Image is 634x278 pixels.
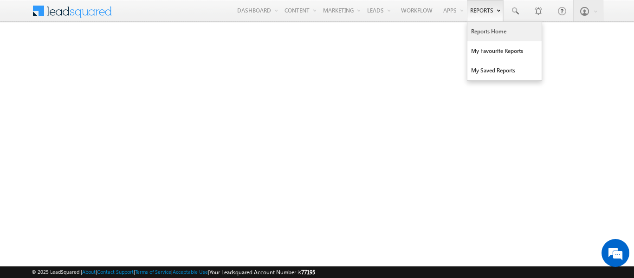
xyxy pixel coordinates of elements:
a: My Saved Reports [467,61,542,80]
div: Minimize live chat window [152,5,175,27]
textarea: Type your message and hit 'Enter' [12,86,169,207]
em: Start Chat [126,214,168,227]
a: My Favourite Reports [467,41,542,61]
div: Chat with us now [48,49,156,61]
span: Your Leadsquared Account Number is [209,269,315,276]
a: Terms of Service [135,269,171,275]
a: Contact Support [97,269,134,275]
a: Reports Home [467,22,542,41]
a: Acceptable Use [173,269,208,275]
span: 77195 [301,269,315,276]
a: About [82,269,96,275]
img: d_60004797649_company_0_60004797649 [16,49,39,61]
span: © 2025 LeadSquared | | | | | [32,268,315,277]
